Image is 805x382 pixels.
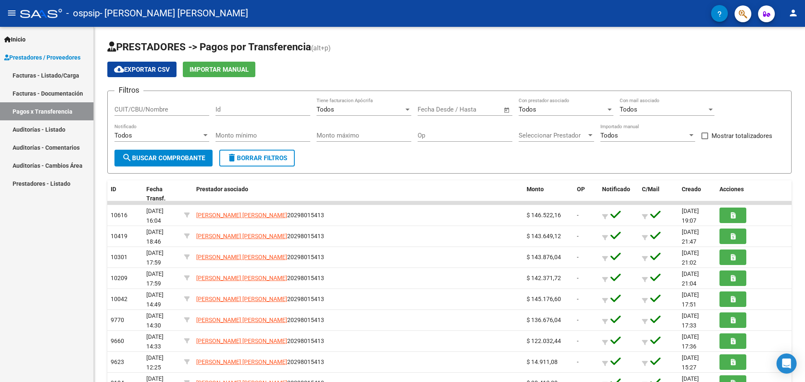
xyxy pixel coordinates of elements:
[146,291,164,308] span: [DATE] 14:49
[196,296,324,302] span: 20298015413
[193,180,523,208] datatable-header-cell: Prestador asociado
[190,66,249,73] span: Importar Manual
[146,229,164,245] span: [DATE] 18:46
[577,254,579,260] span: -
[107,62,177,77] button: Exportar CSV
[196,254,324,260] span: 20298015413
[196,254,287,260] span: [PERSON_NAME] [PERSON_NAME]
[577,275,579,281] span: -
[682,333,699,350] span: [DATE] 17:36
[682,270,699,287] span: [DATE] 21:04
[682,229,699,245] span: [DATE] 21:47
[577,338,579,344] span: -
[107,180,143,208] datatable-header-cell: ID
[4,35,26,44] span: Inicio
[788,8,798,18] mat-icon: person
[196,212,287,218] span: [PERSON_NAME] [PERSON_NAME]
[122,154,205,162] span: Buscar Comprobante
[111,186,116,192] span: ID
[7,8,17,18] mat-icon: menu
[574,180,599,208] datatable-header-cell: OP
[712,131,772,141] span: Mostrar totalizadores
[682,186,701,192] span: Creado
[143,180,181,208] datatable-header-cell: Fecha Transf.
[114,132,132,139] span: Todos
[642,186,660,192] span: C/Mail
[146,270,164,287] span: [DATE] 17:59
[111,359,124,365] span: 9623
[716,180,792,208] datatable-header-cell: Acciones
[776,353,797,374] div: Open Intercom Messenger
[602,186,630,192] span: Notificado
[227,154,287,162] span: Borrar Filtros
[317,106,334,113] span: Todos
[502,105,512,115] button: Open calendar
[196,359,324,365] span: 20298015413
[111,254,127,260] span: 10301
[196,338,287,344] span: [PERSON_NAME] [PERSON_NAME]
[107,41,311,53] span: PRESTADORES -> Pagos por Transferencia
[196,338,324,344] span: 20298015413
[196,212,324,218] span: 20298015413
[719,186,744,192] span: Acciones
[519,106,536,113] span: Todos
[523,180,574,208] datatable-header-cell: Monto
[527,338,561,344] span: $ 122.032,44
[418,106,452,113] input: Fecha inicio
[196,233,324,239] span: 20298015413
[527,233,561,239] span: $ 143.649,12
[146,249,164,266] span: [DATE] 17:59
[577,296,579,302] span: -
[196,233,287,239] span: [PERSON_NAME] [PERSON_NAME]
[146,333,164,350] span: [DATE] 14:33
[527,212,561,218] span: $ 146.522,16
[678,180,716,208] datatable-header-cell: Creado
[682,249,699,266] span: [DATE] 21:02
[527,275,561,281] span: $ 142.371,72
[114,84,143,96] h3: Filtros
[577,233,579,239] span: -
[111,338,124,344] span: 9660
[682,312,699,329] span: [DATE] 17:33
[620,106,637,113] span: Todos
[527,186,544,192] span: Monto
[100,4,248,23] span: - [PERSON_NAME] [PERSON_NAME]
[196,186,248,192] span: Prestador asociado
[66,4,100,23] span: - ospsip
[600,132,618,139] span: Todos
[682,208,699,224] span: [DATE] 19:07
[527,296,561,302] span: $ 145.176,60
[111,275,127,281] span: 10209
[311,44,331,52] span: (alt+p)
[111,212,127,218] span: 10616
[111,233,127,239] span: 10419
[219,150,295,166] button: Borrar Filtros
[577,212,579,218] span: -
[183,62,255,77] button: Importar Manual
[196,275,324,281] span: 20298015413
[146,312,164,329] span: [DATE] 14:30
[577,317,579,323] span: -
[227,153,237,163] mat-icon: delete
[146,354,164,371] span: [DATE] 12:25
[146,186,166,202] span: Fecha Transf.
[639,180,678,208] datatable-header-cell: C/Mail
[459,106,500,113] input: Fecha fin
[146,208,164,224] span: [DATE] 16:04
[527,317,561,323] span: $ 136.676,04
[527,254,561,260] span: $ 143.876,04
[527,359,558,365] span: $ 14.911,08
[4,53,80,62] span: Prestadores / Proveedores
[114,150,213,166] button: Buscar Comprobante
[196,275,287,281] span: [PERSON_NAME] [PERSON_NAME]
[114,64,124,74] mat-icon: cloud_download
[599,180,639,208] datatable-header-cell: Notificado
[196,317,324,323] span: 20298015413
[196,296,287,302] span: [PERSON_NAME] [PERSON_NAME]
[111,296,127,302] span: 10042
[682,354,699,371] span: [DATE] 15:27
[577,359,579,365] span: -
[122,153,132,163] mat-icon: search
[196,359,287,365] span: [PERSON_NAME] [PERSON_NAME]
[682,291,699,308] span: [DATE] 17:51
